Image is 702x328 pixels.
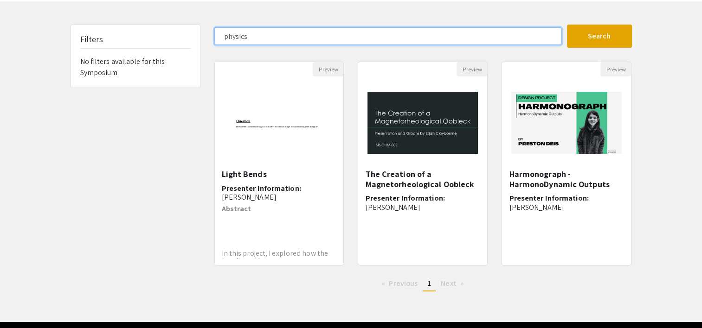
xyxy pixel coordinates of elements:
h5: Harmonograph - HarmonoDynamic Outputs [509,169,624,189]
input: Search Keyword(s) Or Author(s) [214,27,561,45]
span: 1 [427,278,431,288]
h6: Presenter Information: [222,184,337,202]
button: Search [567,25,632,48]
span: Next [441,278,456,288]
span: [PERSON_NAME] [509,202,564,212]
iframe: Chat [7,286,39,321]
button: Preview [313,62,343,76]
img: <p>Light Bends</p> [215,82,344,163]
div: No filters available for this Symposium. [71,25,200,88]
h6: Presenter Information: [509,194,624,211]
ul: Pagination [214,277,632,291]
span: [PERSON_NAME] [365,202,420,212]
button: Preview [600,62,631,76]
p: In this project, I explored how the bending of l... [222,250,337,265]
h6: Presenter Information: [365,194,480,211]
div: Open Presentation <p>Light Bends</p> [214,62,344,265]
strong: Abstract [222,204,251,214]
button: Preview [457,62,487,76]
img: <p>Harmonograph - <span style="color: rgb(6, 6, 6);">HarmonoDynamic Outputs</span></p> [502,82,631,163]
img: <p>The Creation of a Magnetorheological Oobleck</p> [358,82,487,163]
span: Previous [389,278,418,288]
h5: The Creation of a Magnetorheological Oobleck [365,169,480,189]
span: [PERSON_NAME] [222,192,277,202]
h5: Filters [80,34,103,44]
div: Open Presentation <p>Harmonograph - <span style="color: rgb(6, 6, 6);">HarmonoDynamic Outputs</sp... [502,62,631,265]
h5: Light Bends [222,169,337,179]
div: Open Presentation <p>The Creation of a Magnetorheological Oobleck</p> [358,62,488,265]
